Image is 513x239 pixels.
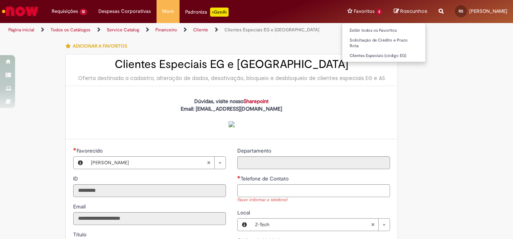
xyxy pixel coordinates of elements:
[98,8,151,15] span: Despesas Corporativas
[52,8,78,15] span: Requisições
[243,98,269,105] a: Sharepoint
[376,9,382,15] span: 2
[237,147,273,154] label: Somente leitura - Departamento
[459,9,463,14] span: RS
[162,8,174,15] span: More
[237,209,252,216] span: Local
[155,27,177,33] a: Financeiro
[73,203,87,210] span: Somente leitura - Email
[241,175,290,182] span: Telefone de Contato
[400,8,427,15] span: Rascunhos
[394,8,427,15] a: Rascunhos
[342,26,425,35] a: Exibir todos os Favoritos
[367,219,378,231] abbr: Limpar campo Local
[51,27,91,33] a: Todos os Catálogos
[193,27,208,33] a: Cliente
[77,147,104,154] span: Necessários - Favorecido
[237,197,390,204] div: Favor informar o telefone!
[255,219,371,231] span: Z-Tech
[224,27,319,33] a: Clientes Especiais EG e [GEOGRAPHIC_DATA]
[237,184,390,197] input: Telefone de Contato
[73,74,390,82] div: Oferta destinada a cadastro, alteração de dados, desativação, bloqueio e desbloqueio de clientes ...
[194,98,269,105] strong: Dúvidas, visite nosso
[1,4,40,19] img: ServiceNow
[354,8,375,15] span: Favoritos
[181,105,282,127] strong: Email: [EMAIL_ADDRESS][DOMAIN_NAME]
[342,36,425,50] a: Solicitação de Crédito e Prazo Rota
[73,231,88,238] span: Somente leitura - Título
[8,27,34,33] a: Página inicial
[73,148,77,151] span: Obrigatório Preenchido
[73,43,127,49] span: Adicionar a Favoritos
[73,58,390,71] h2: Clientes Especiais EG e [GEOGRAPHIC_DATA]
[74,157,87,169] button: Favorecido, Visualizar este registro Raul Ramos Da Silva
[73,184,226,197] input: ID
[80,9,87,15] span: 12
[342,52,425,60] a: Clientes Especiais (código EG)
[469,8,507,14] span: [PERSON_NAME]
[91,157,207,169] span: [PERSON_NAME]
[73,203,87,210] label: Somente leitura - Email
[210,8,229,17] p: +GenAi
[73,212,226,225] input: Email
[87,157,226,169] a: [PERSON_NAME]Limpar campo Favorecido
[73,231,88,238] label: Somente leitura - Título
[65,38,131,54] button: Adicionar a Favoritos
[185,8,229,17] div: Padroniza
[229,121,235,127] img: sys_attachment.do
[6,23,336,37] ul: Trilhas de página
[73,175,80,182] label: Somente leitura - ID
[238,219,251,231] button: Local, Visualizar este registro Z-Tech
[237,176,241,179] span: Necessários
[237,156,390,169] input: Departamento
[203,157,214,169] abbr: Limpar campo Favorecido
[251,219,390,231] a: Z-TechLimpar campo Local
[342,23,426,62] ul: Favoritos
[107,27,139,33] a: Service Catalog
